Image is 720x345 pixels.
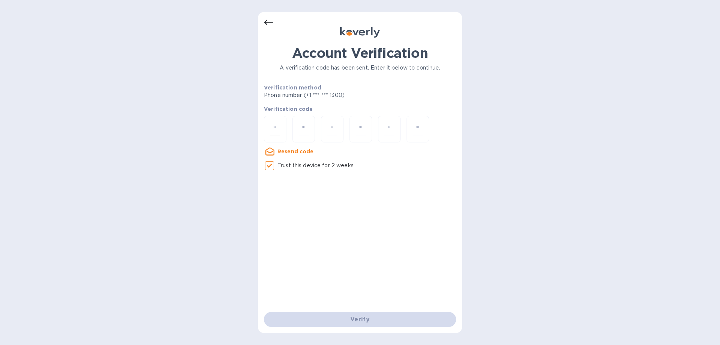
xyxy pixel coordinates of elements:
b: Verification method [264,85,321,91]
p: Trust this device for 2 weeks [277,162,354,169]
u: Resend code [277,148,314,154]
h1: Account Verification [264,45,456,61]
p: A verification code has been sent. Enter it below to continue. [264,64,456,72]
p: Verification code [264,105,456,113]
p: Phone number (+1 *** *** 1300) [264,91,402,99]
